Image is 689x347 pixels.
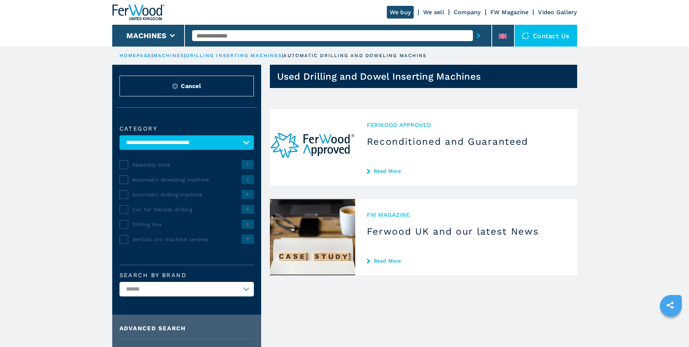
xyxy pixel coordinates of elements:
[132,236,242,243] span: Vertical cnc machine centres
[132,221,242,228] span: Drilling line
[119,76,254,96] button: ResetCancel
[242,160,254,169] span: 1
[119,126,254,132] label: Category
[119,326,254,331] div: Advanced search
[181,82,201,90] span: Cancel
[119,272,254,278] label: Search by brand
[112,4,165,20] img: Ferwood
[242,235,254,243] span: 9
[132,161,242,168] span: Assembly lines
[242,205,254,214] span: 5
[153,53,185,58] a: machines
[186,53,282,58] a: drilling inserting machines
[242,220,254,228] span: 6
[119,53,152,58] a: HOMEPAGE
[184,53,186,58] span: |
[126,31,166,40] button: Machines
[473,27,484,44] button: submit-button
[277,71,481,82] h1: Used Drilling and Dowel Inserting Machines
[283,52,427,59] p: automatic drilling and doweling machine
[242,175,254,184] span: 7
[242,190,254,199] span: 8
[515,25,577,47] div: Contact us
[538,9,577,16] a: Video Gallery
[132,176,242,183] span: Automatic dowelling machine
[132,191,242,198] span: Automatic drilling machine
[132,206,242,213] span: Cnc for flexible drilling
[367,211,566,219] span: FW MAGAZINE
[282,53,283,58] span: |
[270,199,355,275] img: Ferwood UK and our latest News
[454,9,481,16] a: Company
[270,109,355,186] img: Reconditioned and Guaranteed
[522,32,529,39] img: Contact us
[367,136,566,147] h3: Reconditioned and Guaranteed
[423,9,444,16] a: We sell
[367,226,566,237] h3: Ferwood UK and our latest News
[151,53,153,58] span: |
[387,6,414,19] a: We buy
[367,258,566,264] a: Read More
[658,314,684,342] iframe: Chat
[367,168,566,174] a: Read More
[661,296,679,314] a: sharethis
[367,121,566,129] span: Ferwood Approved
[490,9,529,16] a: FW Magazine
[172,83,178,89] img: Reset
